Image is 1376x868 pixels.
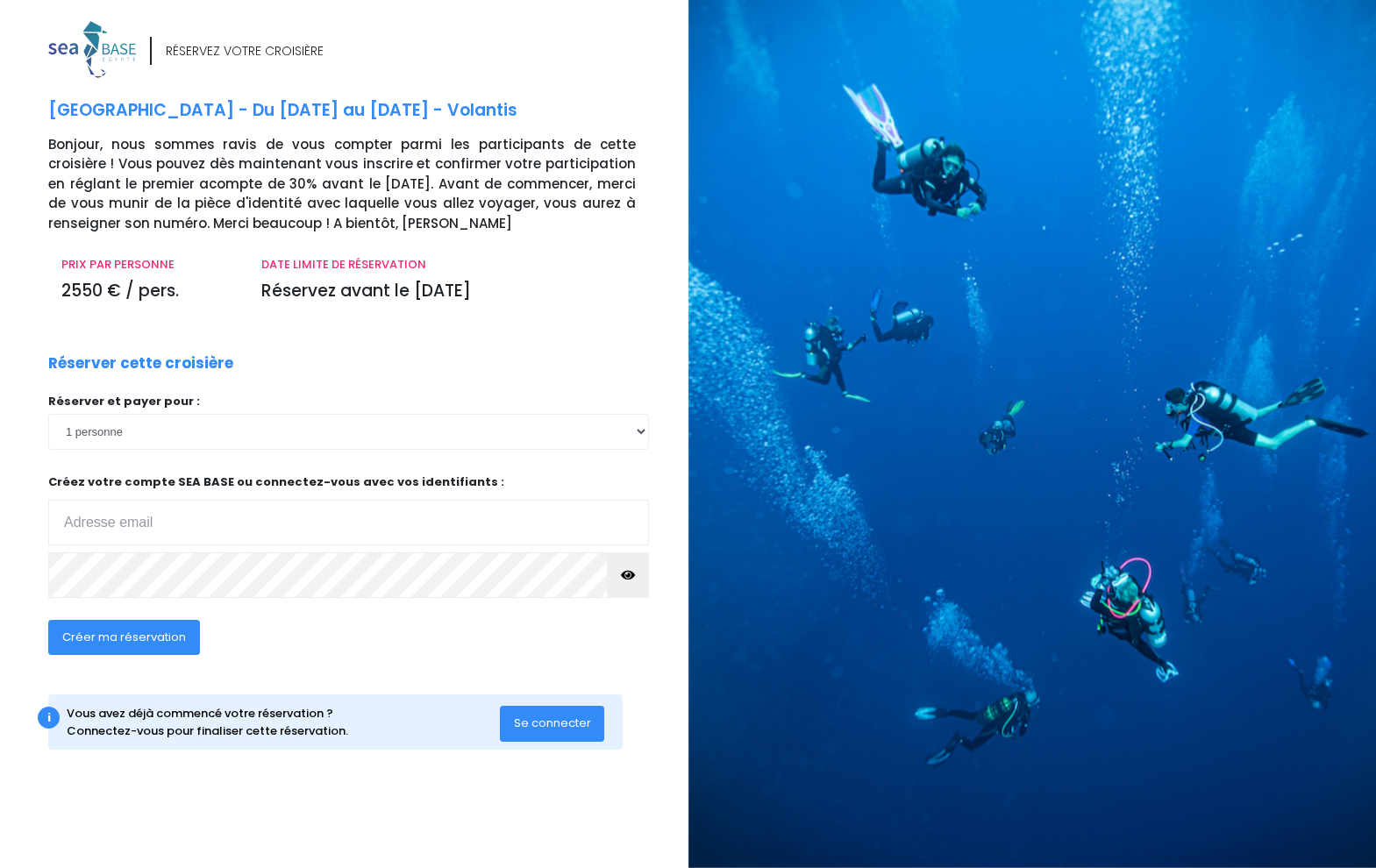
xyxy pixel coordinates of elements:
p: Réservez avant le [DATE] [261,279,635,304]
input: Adresse email [48,500,649,545]
button: Créer ma réservation [48,620,200,655]
p: [GEOGRAPHIC_DATA] - Du [DATE] au [DATE] - Volantis [48,98,675,124]
p: 2550 € / pers. [61,279,235,304]
p: Réserver et payer pour : [48,393,649,410]
div: RÉSERVEZ VOTRE CROISIÈRE [166,42,324,60]
img: logo_color1.png [48,21,136,78]
p: Réserver cette croisière [48,352,233,375]
p: Créez votre compte SEA BASE ou connectez-vous avec vos identifiants : [48,473,649,546]
a: Se connecter [500,715,605,730]
div: Vous avez déjà commencé votre réservation ? Connectez-vous pour finaliser cette réservation. [67,705,500,739]
p: PRIX PAR PERSONNE [61,256,235,274]
p: DATE LIMITE DE RÉSERVATION [261,256,635,274]
span: Créer ma réservation [62,629,186,645]
span: Se connecter [514,715,591,731]
button: Se connecter [500,706,605,741]
div: i [38,707,60,729]
p: Bonjour, nous sommes ravis de vous compter parmi les participants de cette croisière ! Vous pouve... [48,135,675,234]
